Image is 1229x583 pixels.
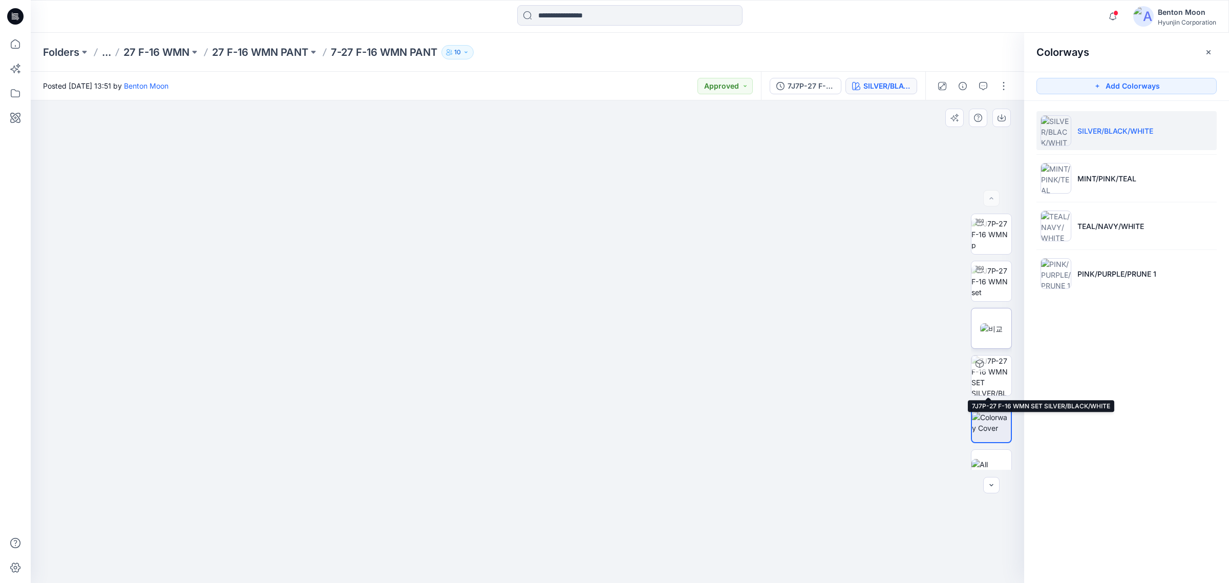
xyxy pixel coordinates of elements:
img: MINT/PINK/TEAL [1041,163,1071,194]
a: 27 F-16 WMN [123,45,189,59]
p: 7-27 F-16 WMN PANT [331,45,437,59]
img: All colorways [971,459,1011,481]
p: PINK/PURPLE/PRUNE 1 [1077,268,1156,279]
img: SILVER/BLACK/WHITE [1041,115,1071,146]
img: 비교 [980,323,1003,334]
button: ... [102,45,111,59]
img: Colorway Cover [972,412,1011,433]
button: 10 [441,45,474,59]
p: TEAL/NAVY/WHITE [1077,221,1144,232]
div: Benton Moon [1158,6,1216,18]
div: Hyunjin Corporation [1158,18,1216,26]
img: 7J7P-27 F-16 WMN p [971,218,1011,251]
div: 7J7P-27 F-16 WMN SET [788,80,835,92]
img: TEAL/NAVY/WHITE [1041,211,1071,241]
img: avatar [1133,6,1154,27]
a: Folders [43,45,79,59]
img: PINK/PURPLE/PRUNE 1 [1041,258,1071,289]
button: Add Colorways [1036,78,1217,94]
button: Details [955,78,971,94]
div: SILVER/BLACK/WHITE [863,80,910,92]
p: SILVER/BLACK/WHITE [1077,126,1153,136]
img: 7J7P-27 F-16 WMN SET SILVER/BLACK/WHITE [971,356,1011,395]
a: Benton Moon [124,81,168,90]
button: 7J7P-27 F-16 WMN SET [770,78,841,94]
img: 7J7P-27 F-16 WMN set [971,265,1011,298]
span: Posted [DATE] 13:51 by [43,80,168,91]
button: SILVER/BLACK/WHITE [845,78,917,94]
p: MINT/PINK/TEAL [1077,173,1136,184]
a: 27 F-16 WMN PANT [212,45,308,59]
p: 10 [454,47,461,58]
h2: Colorways [1036,46,1089,58]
